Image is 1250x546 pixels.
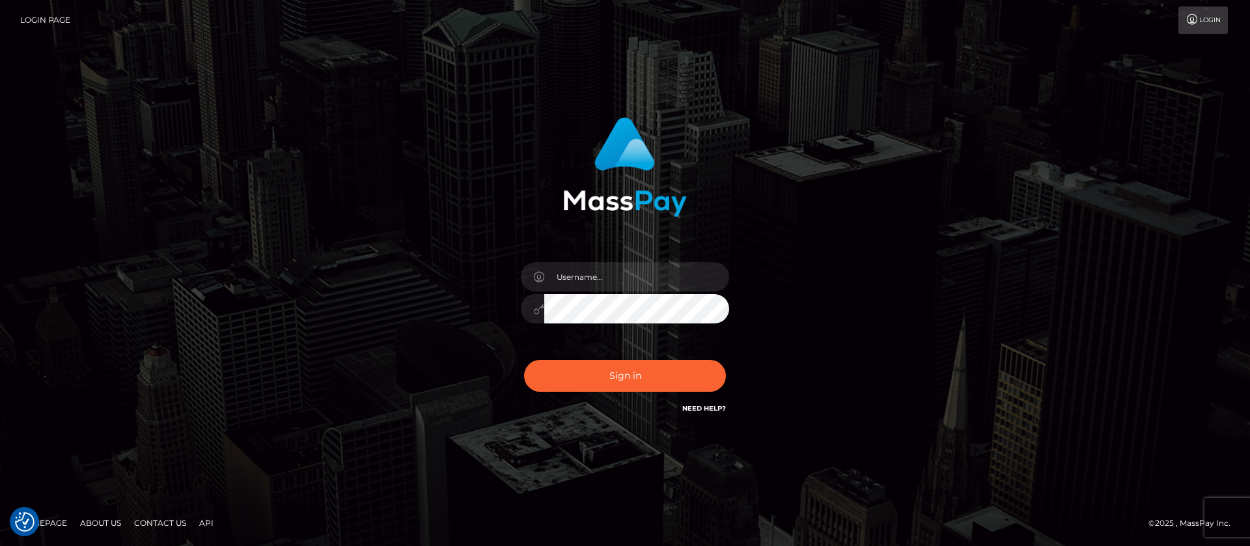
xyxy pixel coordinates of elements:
input: Username... [544,262,729,292]
button: Consent Preferences [15,512,35,532]
a: Need Help? [682,404,726,413]
a: About Us [75,513,126,533]
a: API [194,513,219,533]
a: Homepage [14,513,72,533]
img: MassPay Login [563,117,687,217]
div: © 2025 , MassPay Inc. [1148,516,1240,530]
a: Login Page [20,7,70,34]
button: Sign in [524,360,726,392]
a: Login [1178,7,1228,34]
img: Revisit consent button [15,512,35,532]
a: Contact Us [129,513,191,533]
